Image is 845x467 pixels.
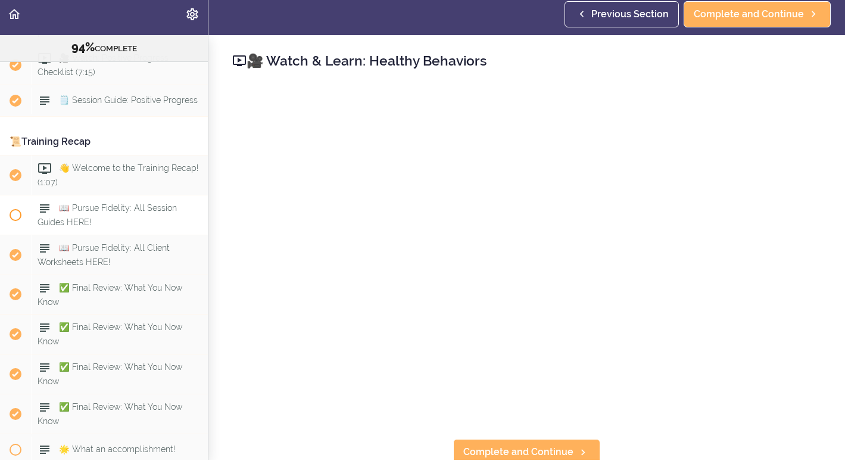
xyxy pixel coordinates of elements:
[38,330,182,353] span: ✅ Final Review: What You Now Know
[59,102,198,112] span: 🗒️ Session Guide: Positive Progress
[185,14,199,29] svg: Settings Menu
[71,47,95,61] span: 94%
[38,170,198,194] span: 👋 Welcome to the Training Recap! (1:07)
[232,96,821,427] iframe: Video Player
[38,410,182,433] span: ✅ Final Review: What You Now Know
[38,290,182,313] span: ✅ Final Review: What You Now Know
[7,14,21,29] svg: Back to course curriculum
[38,370,182,393] span: ✅ Final Review: What You Now Know
[463,452,573,466] span: Complete and Continue
[694,14,804,29] span: Complete and Continue
[38,210,177,233] span: 📖 Pursue Fidelity: All Session Guides HERE!
[591,14,669,29] span: Previous Section
[38,250,170,273] span: 📖 Pursue Fidelity: All Client Worksheets HERE!
[565,8,679,35] a: Previous Section
[59,452,175,462] span: 🌟 What an accomplishment!
[15,47,193,63] div: COMPLETE
[232,58,821,78] h2: 🎥 Watch & Learn: Healthy Behaviors
[684,8,831,35] a: Complete and Continue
